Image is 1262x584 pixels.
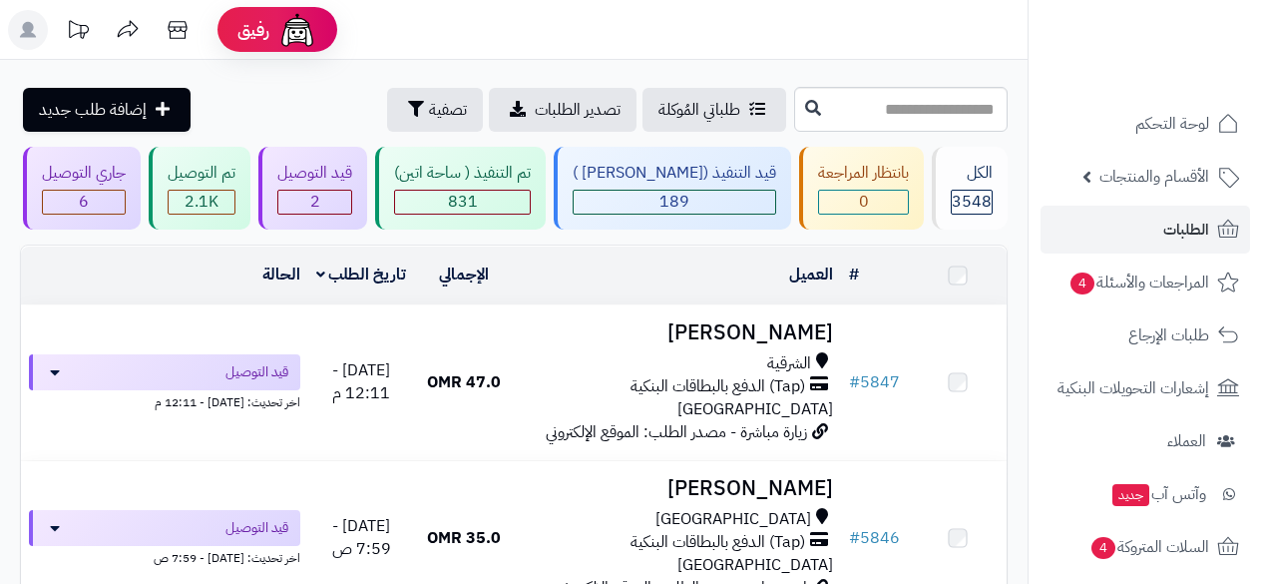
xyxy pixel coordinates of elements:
[849,526,860,550] span: #
[1099,163,1209,191] span: الأقسام والمنتجات
[521,477,833,500] h3: [PERSON_NAME]
[658,98,740,122] span: طلباتي المُوكلة
[394,162,531,185] div: تم التنفيذ ( ساحة اتين)
[1167,427,1206,455] span: العملاء
[1041,470,1250,518] a: وآتس آبجديد
[849,370,860,394] span: #
[642,88,786,132] a: طلباتي المُوكلة
[819,191,908,214] div: 0
[489,88,636,132] a: تصدير الطلبات
[952,190,992,214] span: 3548
[1041,259,1250,306] a: المراجعات والأسئلة4
[1163,216,1209,244] span: الطلبات
[677,397,833,421] span: [GEOGRAPHIC_DATA]
[849,526,900,550] a: #5846
[1041,206,1250,254] a: الطلبات
[29,390,300,411] div: اخر تحديث: [DATE] - 12:11 م
[789,263,833,287] a: العميل
[1089,533,1209,561] span: السلات المتروكة
[1041,364,1250,412] a: إشعارات التحويلات البنكية
[168,162,235,185] div: تم التوصيل
[395,191,530,214] div: 831
[42,162,126,185] div: جاري التوصيل
[427,526,501,550] span: 35.0 OMR
[659,190,689,214] span: 189
[1070,273,1094,294] span: 4
[316,263,407,287] a: تاريخ الطلب
[225,362,288,382] span: قيد التوصيل
[185,190,218,214] span: 2.1K
[1110,480,1206,508] span: وآتس آب
[521,321,833,344] h3: [PERSON_NAME]
[1091,537,1115,559] span: 4
[79,190,89,214] span: 6
[574,191,775,214] div: 189
[1135,110,1209,138] span: لوحة التحكم
[448,190,478,214] span: 831
[237,18,269,42] span: رفيق
[767,352,811,375] span: الشرقية
[951,162,993,185] div: الكل
[387,88,483,132] button: تصفية
[332,514,391,561] span: [DATE] - 7:59 ص
[145,147,254,230] a: تم التوصيل 2.1K
[1068,269,1209,296] span: المراجعات والأسئلة
[859,190,869,214] span: 0
[43,191,125,214] div: 6
[849,263,859,287] a: #
[278,191,351,214] div: 2
[39,98,147,122] span: إضافة طلب جديد
[225,518,288,538] span: قيد التوصيل
[53,10,103,55] a: تحديثات المنصة
[427,370,501,394] span: 47.0 OMR
[29,546,300,567] div: اخر تحديث: [DATE] - 7:59 ص
[631,375,805,398] span: (Tap) الدفع بالبطاقات البنكية
[928,147,1012,230] a: الكل3548
[262,263,300,287] a: الحالة
[277,162,352,185] div: قيد التوصيل
[546,420,807,444] span: زيارة مباشرة - مصدر الطلب: الموقع الإلكتروني
[371,147,550,230] a: تم التنفيذ ( ساحة اتين) 831
[429,98,467,122] span: تصفية
[1041,311,1250,359] a: طلبات الإرجاع
[1041,417,1250,465] a: العملاء
[1112,484,1149,506] span: جديد
[655,508,811,531] span: [GEOGRAPHIC_DATA]
[1041,523,1250,571] a: السلات المتروكة4
[550,147,795,230] a: قيد التنفيذ ([PERSON_NAME] ) 189
[277,10,317,50] img: ai-face.png
[535,98,621,122] span: تصدير الطلبات
[631,531,805,554] span: (Tap) الدفع بالبطاقات البنكية
[677,553,833,577] span: [GEOGRAPHIC_DATA]
[254,147,371,230] a: قيد التوصيل 2
[19,147,145,230] a: جاري التوصيل 6
[169,191,234,214] div: 2071
[439,263,489,287] a: الإجمالي
[818,162,909,185] div: بانتظار المراجعة
[1128,321,1209,349] span: طلبات الإرجاع
[849,370,900,394] a: #5847
[1057,374,1209,402] span: إشعارات التحويلات البنكية
[795,147,928,230] a: بانتظار المراجعة 0
[1041,100,1250,148] a: لوحة التحكم
[573,162,776,185] div: قيد التنفيذ ([PERSON_NAME] )
[23,88,191,132] a: إضافة طلب جديد
[310,190,320,214] span: 2
[332,358,390,405] span: [DATE] - 12:11 م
